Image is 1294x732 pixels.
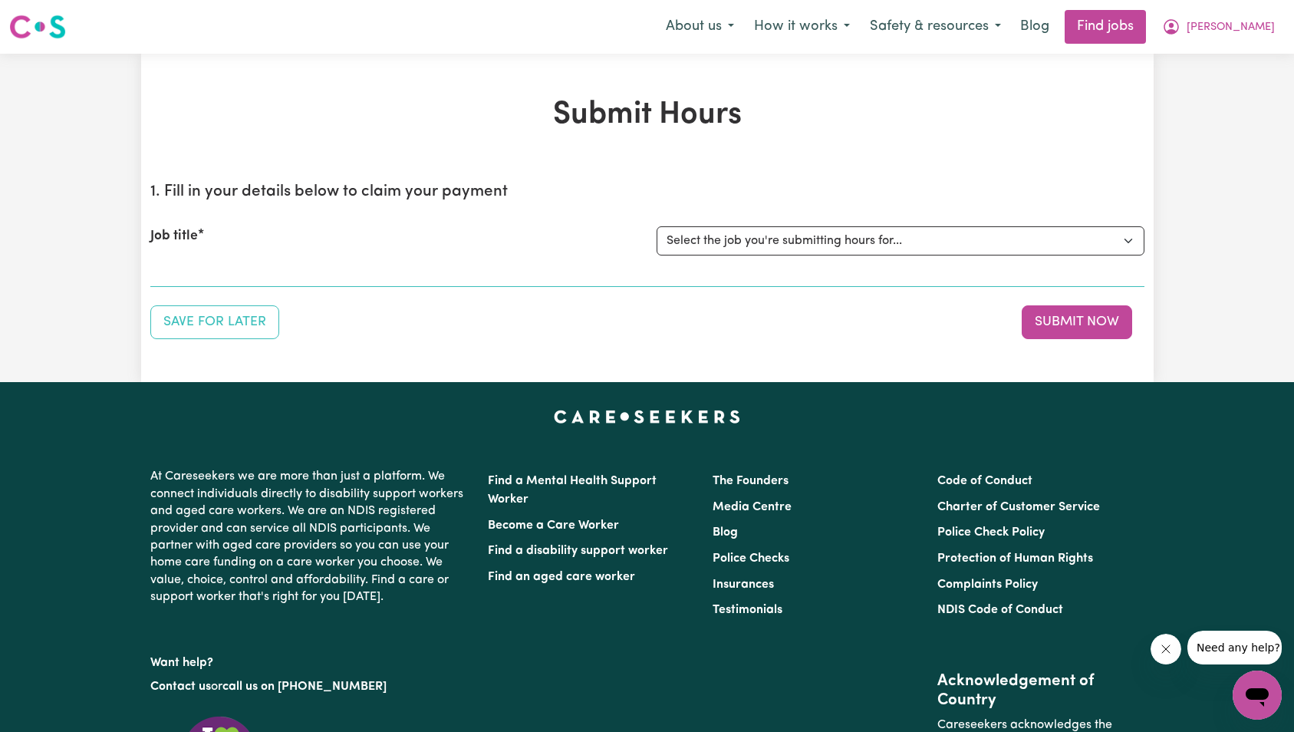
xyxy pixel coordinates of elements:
[488,519,619,532] a: Become a Care Worker
[150,305,279,339] button: Save your job report
[488,475,657,506] a: Find a Mental Health Support Worker
[150,97,1144,134] h1: Submit Hours
[222,681,387,693] a: call us on [PHONE_NUMBER]
[937,501,1100,513] a: Charter of Customer Service
[150,672,469,701] p: or
[1187,631,1282,664] iframe: Message from company
[9,9,66,45] a: Careseekers logo
[744,11,860,43] button: How it works
[937,526,1045,539] a: Police Check Policy
[713,579,774,591] a: Insurances
[150,681,211,693] a: Contact us
[713,552,789,565] a: Police Checks
[937,475,1032,487] a: Code of Conduct
[1065,10,1146,44] a: Find jobs
[150,648,469,671] p: Want help?
[150,462,469,612] p: At Careseekers we are more than just a platform. We connect individuals directly to disability su...
[713,475,789,487] a: The Founders
[713,501,792,513] a: Media Centre
[937,672,1144,711] h2: Acknowledgement of Country
[1151,634,1181,664] iframe: Close message
[1011,10,1059,44] a: Blog
[1152,11,1285,43] button: My Account
[9,13,66,41] img: Careseekers logo
[1233,671,1282,720] iframe: Button to launch messaging window
[150,183,1144,202] h2: 1. Fill in your details below to claim your payment
[713,526,738,539] a: Blog
[488,571,635,583] a: Find an aged care worker
[937,604,1063,616] a: NDIS Code of Conduct
[656,11,744,43] button: About us
[937,579,1038,591] a: Complaints Policy
[860,11,1011,43] button: Safety & resources
[937,552,1093,565] a: Protection of Human Rights
[713,604,782,616] a: Testimonials
[150,226,198,246] label: Job title
[488,545,668,557] a: Find a disability support worker
[1187,19,1275,36] span: [PERSON_NAME]
[1022,305,1132,339] button: Submit your job report
[554,410,740,422] a: Careseekers home page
